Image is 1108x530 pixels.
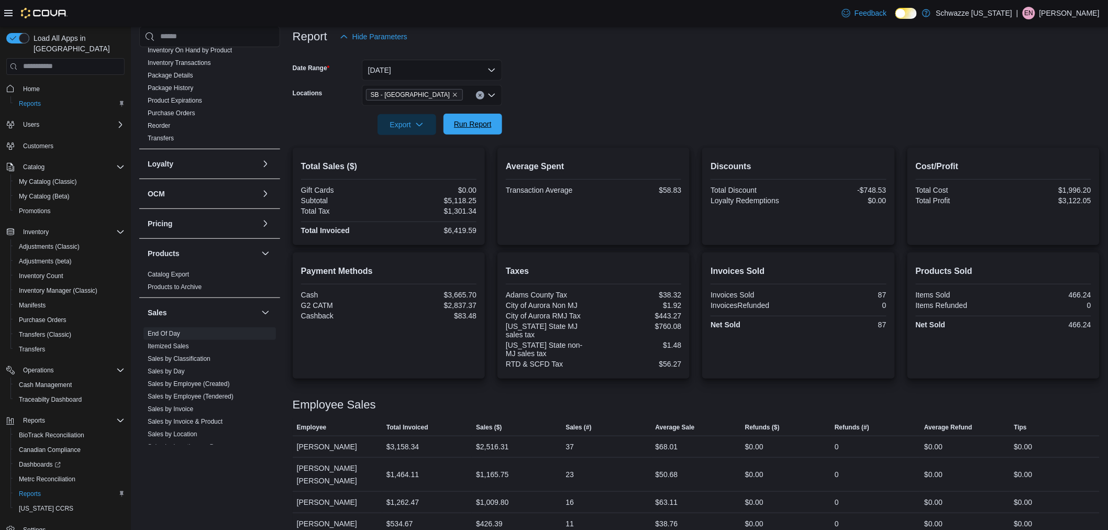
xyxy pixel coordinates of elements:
[19,460,61,469] span: Dashboards
[1014,440,1033,453] div: $0.00
[19,161,125,173] span: Catalog
[15,502,125,515] span: Washington CCRS
[148,392,234,401] span: Sales by Employee (Tendered)
[916,265,1091,278] h2: Products Sold
[19,161,49,173] button: Catalog
[566,423,591,432] span: Sales (#)
[924,423,972,432] span: Average Refund
[391,186,477,194] div: $0.00
[15,473,125,485] span: Metrc Reconciliation
[15,393,86,406] a: Traceabilty Dashboard
[19,257,72,266] span: Adjustments (beta)
[19,100,41,108] span: Reports
[301,186,387,194] div: Gift Cards
[15,299,50,312] a: Manifests
[293,436,382,457] div: [PERSON_NAME]
[506,360,592,368] div: RTD & SCFD Tax
[139,327,280,507] div: Sales
[23,366,54,374] span: Operations
[835,517,839,530] div: 0
[386,517,413,530] div: $534.67
[391,301,477,310] div: $2,837.37
[15,429,88,441] a: BioTrack Reconciliation
[293,399,376,411] h3: Employee Sales
[23,163,45,171] span: Catalog
[293,89,323,97] label: Locations
[148,122,170,129] a: Reorder
[391,291,477,299] div: $3,665.70
[15,205,55,217] a: Promotions
[19,178,77,186] span: My Catalog (Classic)
[148,97,202,104] a: Product Expirations
[19,431,84,439] span: BioTrack Reconciliation
[19,118,125,131] span: Users
[1014,423,1027,432] span: Tips
[139,268,280,297] div: Products
[15,444,125,456] span: Canadian Compliance
[148,84,193,92] span: Package History
[596,291,682,299] div: $38.32
[148,218,257,229] button: Pricing
[454,119,492,129] span: Run Report
[1005,196,1091,205] div: $3,122.05
[711,265,886,278] h2: Invoices Sold
[148,96,202,105] span: Product Expirations
[15,97,45,110] a: Reports
[148,189,257,199] button: OCM
[148,218,172,229] h3: Pricing
[148,329,180,338] span: End Of Day
[656,423,695,432] span: Average Sale
[148,430,197,438] a: Sales by Location
[506,341,592,358] div: [US_STATE] State non-MJ sales tax
[506,291,592,299] div: Adams County Tax
[19,330,71,339] span: Transfers (Classic)
[916,321,946,329] strong: Net Sold
[19,226,125,238] span: Inventory
[19,192,70,201] span: My Catalog (Beta)
[10,487,129,501] button: Reports
[1005,186,1091,194] div: $1,996.20
[711,196,796,205] div: Loyalty Redemptions
[10,283,129,298] button: Inventory Manager (Classic)
[15,284,102,297] a: Inventory Manager (Classic)
[835,496,839,509] div: 0
[378,114,436,135] button: Export
[148,135,174,142] a: Transfers
[148,248,180,259] h3: Products
[2,117,129,132] button: Users
[916,160,1091,173] h2: Cost/Profit
[656,496,678,509] div: $63.11
[10,254,129,269] button: Adjustments (beta)
[656,468,678,481] div: $50.68
[362,60,502,81] button: [DATE]
[506,322,592,339] div: [US_STATE] State MJ sales tax
[15,458,65,471] a: Dashboards
[293,492,382,513] div: [PERSON_NAME]
[19,226,53,238] button: Inventory
[15,502,77,515] a: [US_STATE] CCRS
[596,301,682,310] div: $1.92
[10,269,129,283] button: Inventory Count
[148,283,202,291] span: Products to Archive
[23,416,45,425] span: Reports
[148,159,173,169] h3: Loyalty
[656,517,678,530] div: $38.76
[596,312,682,320] div: $443.27
[148,134,174,142] span: Transfers
[19,272,63,280] span: Inventory Count
[19,475,75,483] span: Metrc Reconciliation
[444,114,502,135] button: Run Report
[1014,496,1033,509] div: $0.00
[2,81,129,96] button: Home
[19,364,58,377] button: Operations
[15,270,125,282] span: Inventory Count
[745,440,763,453] div: $0.00
[148,109,195,117] a: Purchase Orders
[148,417,223,426] span: Sales by Invoice & Product
[2,225,129,239] button: Inventory
[301,312,387,320] div: Cashback
[148,443,221,451] span: Sales by Location per Day
[19,207,51,215] span: Promotions
[476,91,484,100] button: Clear input
[297,423,327,432] span: Employee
